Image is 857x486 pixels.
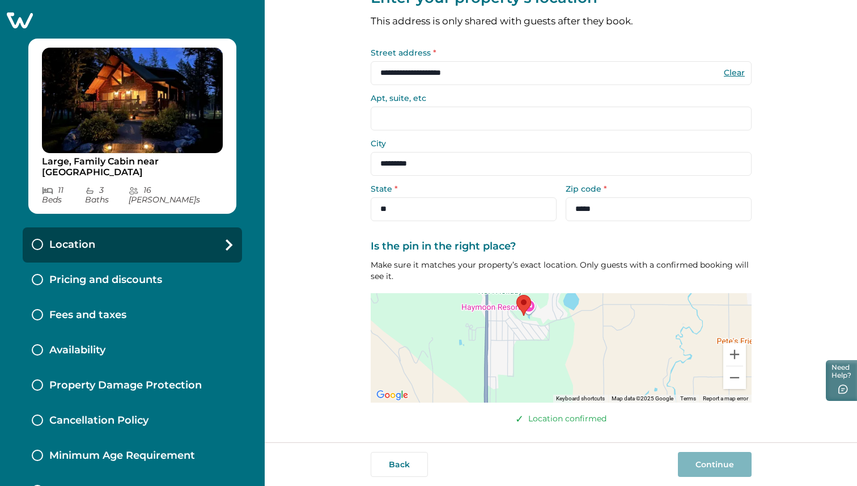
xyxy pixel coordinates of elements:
[371,16,752,26] p: This address is only shared with guests after they book.
[566,185,745,193] label: Zip code
[85,185,129,205] p: 3 Bath s
[371,49,745,57] label: Street address
[49,274,162,286] p: Pricing and discounts
[371,240,745,253] label: Is the pin in the right place?
[515,412,524,427] span: ✓
[42,185,85,205] p: 11 Bed s
[703,395,748,402] a: Report a map error
[49,309,126,322] p: Fees and taxes
[42,156,223,178] p: Large, Family Cabin near [GEOGRAPHIC_DATA]
[371,259,752,282] p: Make sure it matches your property’s exact location. Only guests with a confirmed booking will se...
[678,452,752,477] button: Continue
[680,395,696,402] a: Terms (opens in new tab)
[374,388,411,403] img: Google
[371,185,550,193] label: State
[129,185,223,205] p: 16 [PERSON_NAME] s
[556,395,605,403] button: Keyboard shortcuts
[374,388,411,403] a: Open this area in Google Maps (opens a new window)
[49,239,95,251] p: Location
[528,413,606,425] p: Location confirmed
[371,452,428,477] button: Back
[723,366,746,389] button: Zoom out
[723,67,746,78] button: Clear
[49,344,105,357] p: Availability
[49,415,149,427] p: Cancellation Policy
[723,343,746,366] button: Zoom in
[371,140,745,147] label: City
[49,379,202,392] p: Property Damage Protection
[371,94,745,102] label: Apt, suite, etc
[49,450,195,462] p: Minimum Age Requirement
[612,395,673,402] span: Map data ©2025 Google
[42,48,223,153] img: propertyImage_Large, Family Cabin near Glacier National Park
